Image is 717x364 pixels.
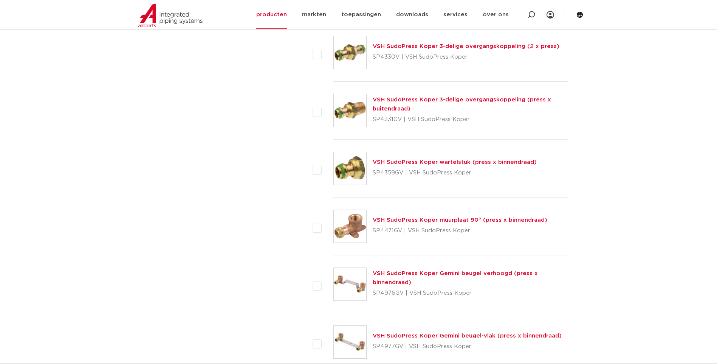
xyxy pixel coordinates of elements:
[373,217,547,223] a: VSH SudoPress Koper muurplaat 90° (press x binnendraad)
[373,51,559,63] p: SP4330V | VSH SudoPress Koper
[334,36,366,69] img: Thumbnail for VSH SudoPress Koper 3-delige overgangskoppeling (2 x press)
[373,287,568,299] p: SP4976GV | VSH SudoPress Koper
[334,268,366,300] img: Thumbnail for VSH SudoPress Koper Gemini beugel verhoogd (press x binnendraad)
[373,333,562,339] a: VSH SudoPress Koper Gemini beugel-vlak (press x binnendraad)
[373,44,559,49] a: VSH SudoPress Koper 3-delige overgangskoppeling (2 x press)
[373,159,537,165] a: VSH SudoPress Koper wartelstuk (press x binnendraad)
[373,271,538,285] a: VSH SudoPress Koper Gemini beugel verhoogd (press x binnendraad)
[334,94,366,127] img: Thumbnail for VSH SudoPress Koper 3-delige overgangskoppeling (press x buitendraad)
[373,225,547,237] p: SP4471GV | VSH SudoPress Koper
[334,152,366,185] img: Thumbnail for VSH SudoPress Koper wartelstuk (press x binnendraad)
[373,341,562,353] p: SP4977GV | VSH SudoPress Koper
[373,167,537,179] p: SP4359GV | VSH SudoPress Koper
[334,326,366,358] img: Thumbnail for VSH SudoPress Koper Gemini beugel-vlak (press x binnendraad)
[373,114,568,126] p: SP4331GV | VSH SudoPress Koper
[334,210,366,243] img: Thumbnail for VSH SudoPress Koper muurplaat 90° (press x binnendraad)
[373,97,551,112] a: VSH SudoPress Koper 3-delige overgangskoppeling (press x buitendraad)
